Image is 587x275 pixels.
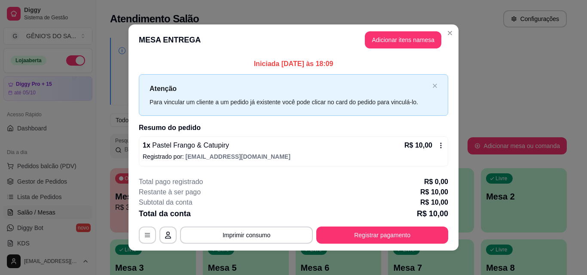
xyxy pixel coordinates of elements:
[417,208,448,220] p: R$ 10,00
[150,83,429,94] p: Atenção
[424,177,448,187] p: R$ 0,00
[128,24,459,55] header: MESA ENTREGA
[139,59,448,69] p: Iniciada [DATE] às 18:09
[432,83,437,89] button: close
[420,197,448,208] p: R$ 10,00
[139,187,201,197] p: Restante à ser pago
[404,140,432,151] p: R$ 10,00
[365,31,441,48] button: Adicionar itens namesa
[143,140,229,151] p: 1 x
[186,153,290,160] span: [EMAIL_ADDRESS][DOMAIN_NAME]
[139,123,448,133] h2: Resumo do pedido
[139,177,203,187] p: Total pago registrado
[180,227,313,244] button: Imprimir consumo
[150,97,429,107] div: Para vincular um cliente a um pedido já existente você pode clicar no card do pedido para vinculá...
[139,208,191,220] p: Total da conta
[432,83,437,88] span: close
[420,187,448,197] p: R$ 10,00
[143,152,444,161] p: Registrado por:
[150,142,229,149] span: Pastel Frango & Catupiry
[139,197,193,208] p: Subtotal da conta
[316,227,448,244] button: Registrar pagamento
[443,26,457,40] button: Close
